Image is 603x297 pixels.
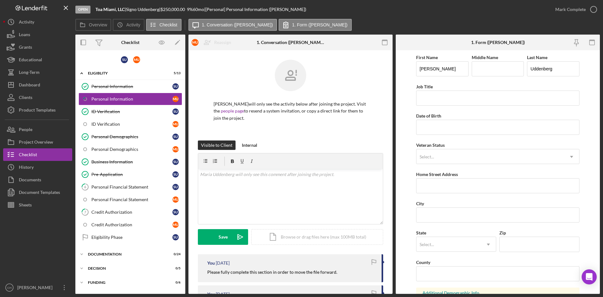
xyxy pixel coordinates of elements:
[527,55,547,60] label: Last Name
[91,84,172,89] div: Personal Information
[88,71,165,75] div: Eligiblity
[172,83,179,90] div: S U
[188,19,277,31] button: 1. Conversation ([PERSON_NAME])
[19,148,37,162] div: Checklist
[79,181,182,193] a: 6Personal Financial StatementSU
[121,40,139,45] div: Checklist
[3,28,72,41] button: Loans
[3,79,72,91] button: Dashboard
[216,292,230,297] time: 2025-08-12 13:46
[79,80,182,93] a: Personal InformationSU
[79,143,182,156] a: Personal DemographicsMU
[19,173,41,188] div: Documents
[187,7,193,12] div: 9 %
[193,7,204,12] div: 60 mo
[169,252,181,256] div: 0 / 24
[472,55,498,60] label: Middle Name
[3,199,72,211] button: Sheets
[555,3,586,16] div: Mark Complete
[172,108,179,115] div: S U
[172,234,179,240] div: S U
[192,39,198,46] div: M U
[19,79,40,93] div: Dashboard
[422,290,573,295] div: Additional Demographic Info
[420,154,434,159] div: Select...
[91,210,172,215] div: Credit Authorization
[19,16,34,30] div: Activity
[207,269,337,275] mark: Please fully complete this section in order to move the file forward.
[3,186,72,199] button: Document Templates
[19,104,56,118] div: Product Templates
[416,55,438,60] label: First Name
[19,199,32,213] div: Sheets
[79,193,182,206] a: Personal Financial StatementMU
[16,281,57,295] div: [PERSON_NAME]
[416,260,430,265] label: County
[172,146,179,152] div: M U
[88,281,165,284] div: Funding
[416,201,424,206] label: City
[549,3,600,16] button: Mark Complete
[91,134,172,139] div: Personal Demographics
[79,105,182,118] a: ID VerificationSU
[420,242,434,247] div: Select...
[169,281,181,284] div: 0 / 6
[160,22,177,27] label: Checklist
[416,113,441,118] label: Date of Birth
[160,7,187,12] div: $250,000.00
[219,229,228,245] div: Save
[79,130,182,143] a: Personal DemographicsSU
[91,96,172,102] div: Personal Information
[91,122,172,127] div: ID Verification
[3,104,72,116] button: Product Templates
[3,148,72,161] button: Checklist
[95,7,125,12] b: Toa Miami, LLC
[169,71,181,75] div: 5 / 13
[79,118,182,130] a: ID VerificationMU
[3,53,72,66] button: Educational
[172,96,179,102] div: M U
[257,40,325,45] div: 1. Conversation ([PERSON_NAME])
[3,161,72,173] button: History
[19,53,42,68] div: Educational
[207,261,215,266] div: You
[91,109,172,114] div: ID Verification
[214,101,367,122] p: [PERSON_NAME] will only see the activity below after joining the project. Visit the to resend a s...
[91,184,172,190] div: Personal Financial Statement
[19,91,32,105] div: Clients
[202,22,273,27] label: 1. Conversation ([PERSON_NAME])
[19,123,32,137] div: People
[3,66,72,79] button: Long-Term
[216,261,230,266] time: 2025-08-19 14:42
[207,292,215,297] div: You
[188,36,237,49] button: MUReassign
[91,197,172,202] div: Personal Financial Statement
[88,267,165,270] div: Decision
[7,286,12,289] text: CH
[95,7,126,12] div: |
[172,222,179,228] div: M U
[19,41,32,55] div: Grants
[416,172,458,177] label: Home Street Address
[3,91,72,104] button: Clients
[91,235,172,240] div: Eligibility Phase
[79,231,182,244] a: Eligibility PhaseSU
[198,140,236,150] button: Visible to Client
[146,19,182,31] button: Checklist
[79,168,182,181] a: Pre-ApplicationSU
[91,159,172,164] div: Business Information
[172,171,179,178] div: S U
[3,123,72,136] button: People
[3,173,72,186] button: Documents
[133,56,140,63] div: M U
[79,93,182,105] a: Personal InformationMU
[172,121,179,127] div: M U
[126,7,160,12] div: Signo Uddenberg |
